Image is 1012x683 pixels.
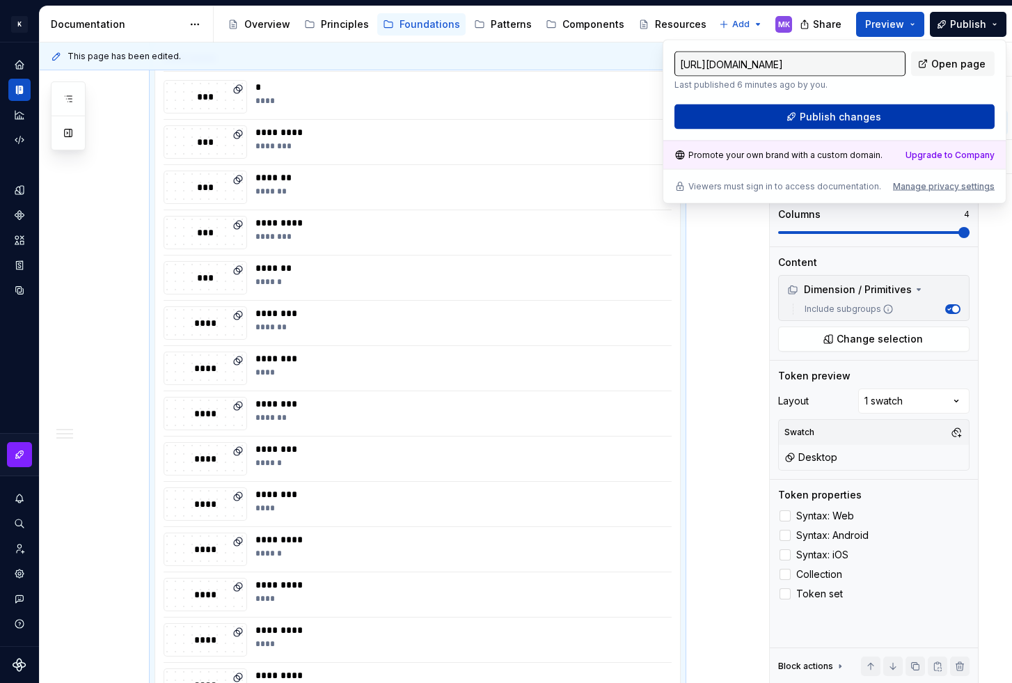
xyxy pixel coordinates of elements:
[244,17,290,31] div: Overview
[633,13,712,36] a: Resources
[778,207,821,221] div: Columns
[299,13,374,36] a: Principles
[8,537,31,560] a: Invite team
[778,19,790,30] div: MK
[8,54,31,76] a: Home
[8,279,31,301] a: Data sources
[778,256,817,269] div: Content
[562,17,624,31] div: Components
[796,588,843,599] span: Token set
[778,369,851,383] div: Token preview
[796,530,869,541] span: Syntax: Android
[8,129,31,151] a: Code automation
[778,488,862,502] div: Token properties
[11,16,28,33] div: K
[778,327,970,352] button: Change selection
[674,104,995,129] button: Publish changes
[51,17,182,31] div: Documentation
[491,17,532,31] div: Patterns
[540,13,630,36] a: Components
[732,19,750,30] span: Add
[655,17,706,31] div: Resources
[688,181,881,192] p: Viewers must sign in to access documentation.
[964,209,970,220] p: 4
[796,549,848,560] span: Syntax: iOS
[3,9,36,39] button: K
[8,254,31,276] a: Storybook stories
[796,510,854,521] span: Syntax: Web
[8,512,31,535] button: Search ⌘K
[799,304,894,315] label: Include subgroups
[778,661,833,672] div: Block actions
[8,179,31,201] a: Design tokens
[793,12,851,37] button: Share
[865,17,904,31] span: Preview
[222,10,712,38] div: Page tree
[893,181,995,192] button: Manage privacy settings
[68,51,181,62] span: This page has been edited.
[782,423,817,442] div: Swatch
[8,563,31,585] a: Settings
[8,588,31,610] button: Contact support
[930,12,1006,37] button: Publish
[787,283,912,297] div: Dimension / Primitives
[674,150,883,161] div: Promote your own brand with a custom domain.
[8,79,31,101] a: Documentation
[400,17,460,31] div: Foundations
[8,104,31,126] a: Analytics
[13,658,26,672] svg: Supernova Logo
[784,450,837,464] div: Desktop
[8,229,31,251] a: Assets
[911,52,995,77] a: Open page
[796,569,842,580] span: Collection
[813,17,841,31] span: Share
[468,13,537,36] a: Patterns
[8,204,31,226] a: Components
[931,57,986,71] span: Open page
[950,17,986,31] span: Publish
[778,394,809,408] div: Layout
[8,487,31,510] button: Notifications
[782,278,966,301] div: Dimension / Primitives
[906,150,995,161] a: Upgrade to Company
[837,332,923,346] span: Change selection
[856,12,924,37] button: Preview
[715,15,767,34] button: Add
[674,79,906,91] p: Last published 6 minutes ago by you.
[377,13,466,36] a: Foundations
[778,657,846,676] div: Block actions
[222,13,296,36] a: Overview
[800,110,881,124] span: Publish changes
[321,17,369,31] div: Principles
